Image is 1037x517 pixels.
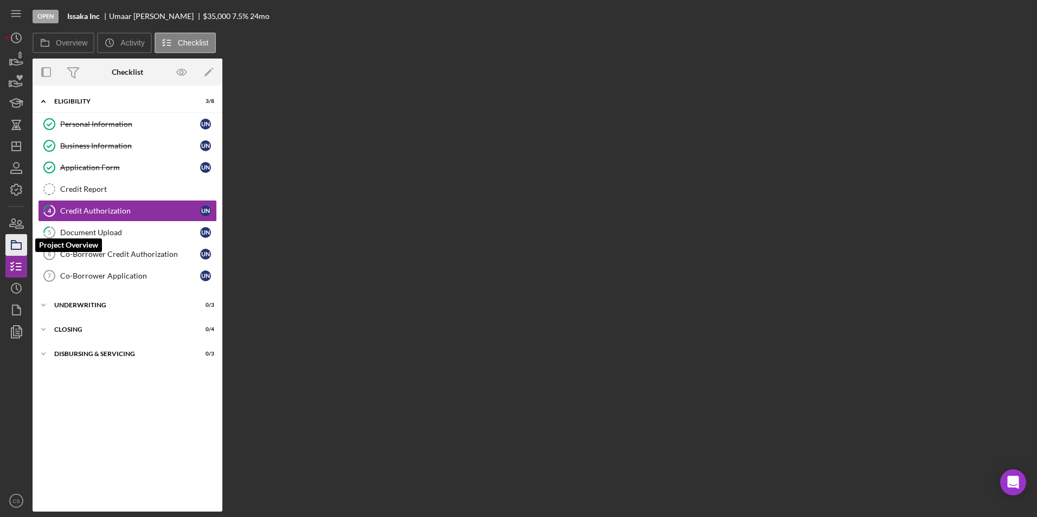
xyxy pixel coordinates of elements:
div: U N [200,119,211,130]
div: Checklist [112,68,143,76]
div: Document Upload [60,228,200,237]
div: U N [200,205,211,216]
label: Checklist [178,38,209,47]
div: Disbursing & Servicing [54,351,187,357]
div: Co-Borrower Credit Authorization [60,250,200,258]
div: Credit Authorization [60,206,200,215]
div: 7.5 % [232,12,248,21]
a: Personal InformationUN [38,113,217,135]
a: 6Co-Borrower Credit AuthorizationUN [38,243,217,265]
div: U N [200,270,211,281]
div: Eligibility [54,98,187,105]
div: Underwriting [54,302,187,308]
div: U N [200,162,211,173]
div: 3 / 8 [195,98,214,105]
button: Overview [33,33,94,53]
label: Activity [120,38,144,47]
div: 0 / 3 [195,351,214,357]
div: 0 / 4 [195,326,214,333]
a: Credit Report [38,178,217,200]
a: Business InformationUN [38,135,217,157]
span: $35,000 [203,11,231,21]
a: Application FormUN [38,157,217,178]
div: Application Form [60,163,200,172]
a: 5Document UploadUN [38,222,217,243]
div: Open [33,10,59,23]
tspan: 5 [48,229,51,236]
div: Umaar [PERSON_NAME] [109,12,203,21]
div: Closing [54,326,187,333]
a: 4Credit AuthorizationUN [38,200,217,222]
div: U N [200,249,211,260]
button: CS [5,490,27,512]
div: U N [200,227,211,238]
text: CS [12,498,20,504]
tspan: 7 [48,273,51,279]
button: Activity [97,33,151,53]
a: 7Co-Borrower ApplicationUN [38,265,217,287]
button: Checklist [155,33,216,53]
tspan: 6 [48,251,51,257]
b: Issaka Inc [67,12,100,21]
div: Credit Report [60,185,216,193]
div: Co-Borrower Application [60,272,200,280]
div: Business Information [60,141,200,150]
div: 24 mo [250,12,270,21]
tspan: 4 [48,207,52,214]
div: U N [200,140,211,151]
label: Overview [56,38,87,47]
div: Open Intercom Messenger [1000,469,1026,495]
div: 0 / 3 [195,302,214,308]
div: Personal Information [60,120,200,128]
